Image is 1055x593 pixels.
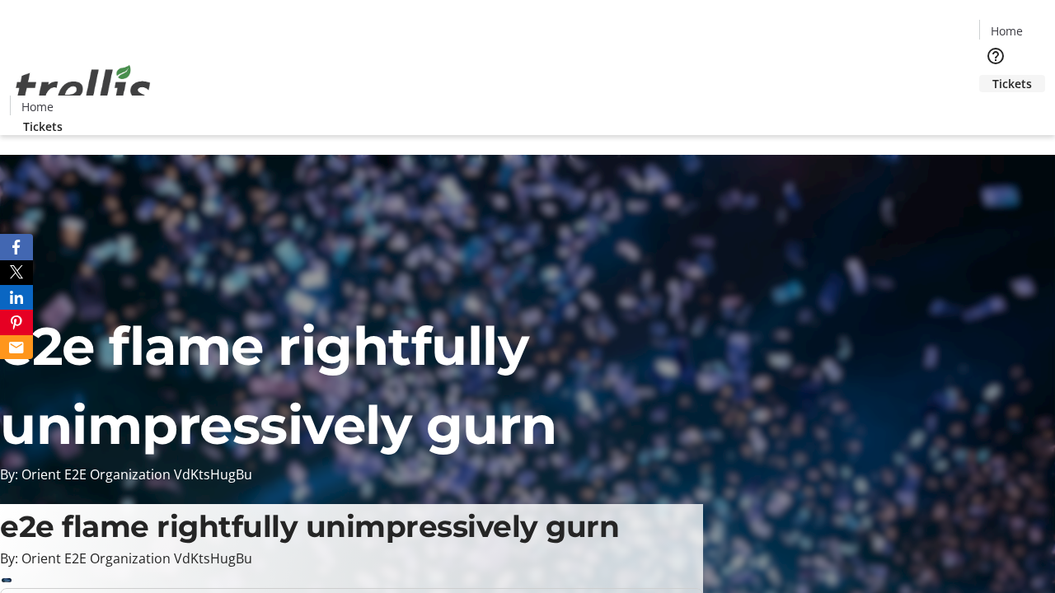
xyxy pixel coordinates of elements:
[10,118,76,135] a: Tickets
[979,40,1012,72] button: Help
[11,98,63,115] a: Home
[991,22,1023,40] span: Home
[992,75,1032,92] span: Tickets
[980,22,1033,40] a: Home
[21,98,54,115] span: Home
[979,75,1045,92] a: Tickets
[10,47,157,129] img: Orient E2E Organization VdKtsHugBu's Logo
[979,92,1012,125] button: Cart
[23,118,63,135] span: Tickets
